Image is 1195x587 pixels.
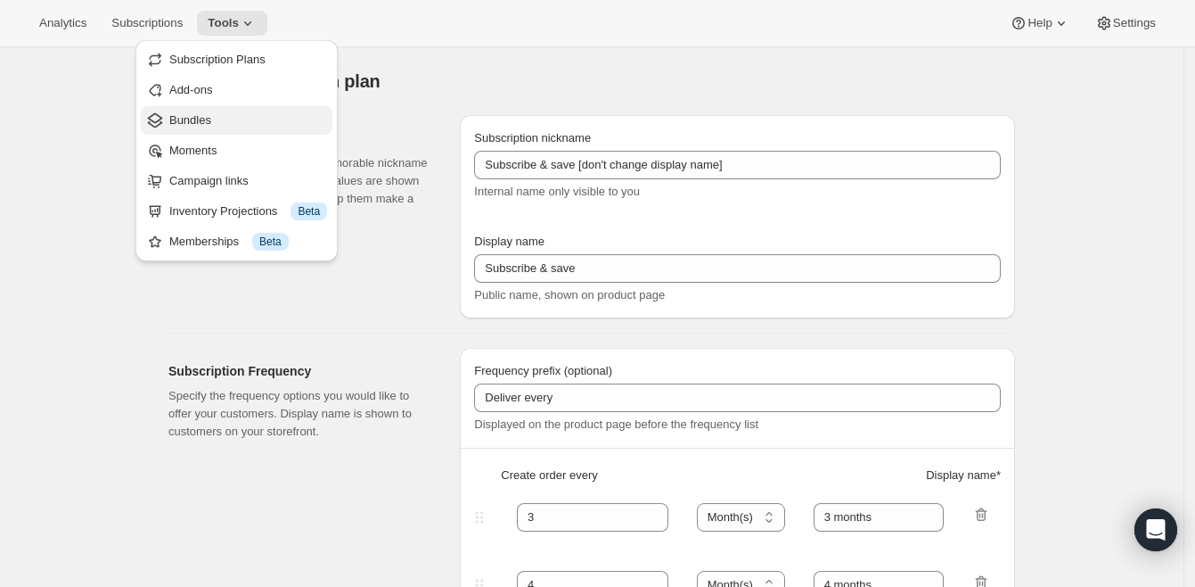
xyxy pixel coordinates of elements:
input: 1 month [814,503,945,532]
span: Bundles [169,113,211,127]
button: Settings [1085,11,1166,36]
div: Open Intercom Messenger [1134,508,1177,551]
span: Tools [208,16,239,30]
span: Internal name only visible to you [474,185,640,198]
button: Campaign links [141,167,332,195]
span: Subscription nickname [474,131,591,145]
span: Subscriptions [111,16,183,30]
div: Inventory Projections [169,203,327,220]
p: Specify the frequency options you would like to offer your customers. Display name is shown to cu... [168,387,431,441]
button: Subscription Plans [141,45,332,74]
h2: Subscription Frequency [168,362,431,380]
button: Bundles [141,106,332,135]
input: Deliver every [474,384,1001,412]
button: Moments [141,136,332,165]
button: Inventory Projections [141,197,332,226]
button: Help [999,11,1080,36]
span: Public name, shown on product page [474,288,665,302]
button: Subscriptions [101,11,193,36]
button: Analytics [29,11,97,36]
input: Subscribe & Save [474,254,1001,283]
button: Memberships [141,227,332,256]
span: Subscription Plans [169,53,266,66]
input: Subscribe & Save [474,151,1001,179]
span: Settings [1113,16,1156,30]
span: Beta [298,204,320,219]
button: Tools [197,11,267,36]
span: Beta [259,235,282,249]
span: Display name * [926,467,1001,484]
button: Add-ons [141,76,332,104]
span: Campaign links [169,174,249,187]
span: Add-ons [169,83,212,96]
span: Analytics [39,16,86,30]
span: Display name [474,235,544,248]
span: Displayed on the product page before the frequency list [474,418,758,431]
span: Frequency prefix (optional) [474,364,612,377]
span: Create order every [501,467,597,484]
div: Memberships [169,233,327,251]
span: Help [1027,16,1052,30]
span: Moments [169,144,217,157]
